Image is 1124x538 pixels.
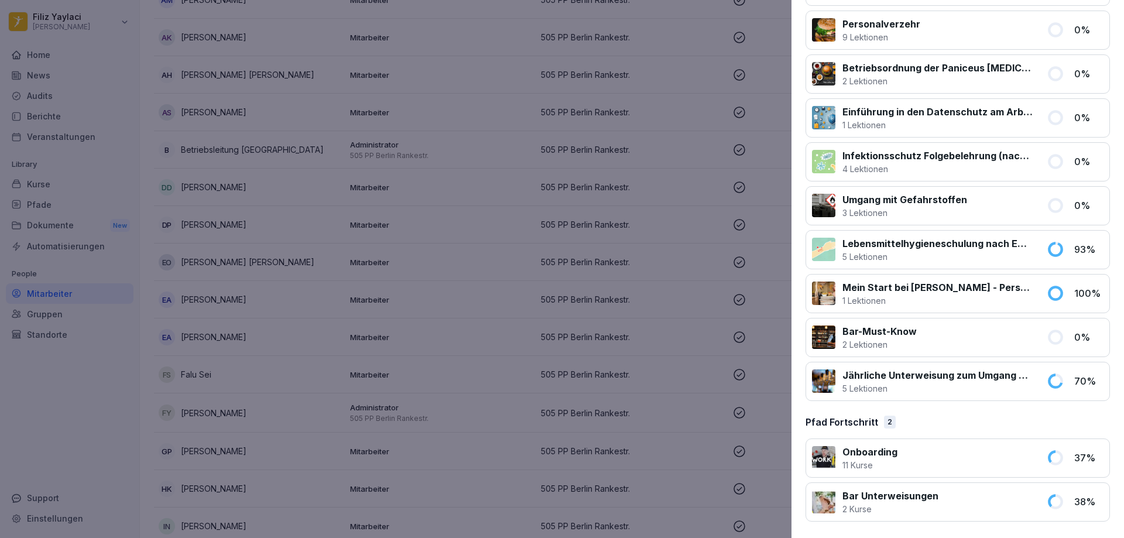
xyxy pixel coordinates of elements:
[842,105,1033,119] p: Einführung in den Datenschutz am Arbeitsplatz nach Art. 13 ff. DSGVO
[842,207,967,219] p: 3 Lektionen
[1074,23,1104,37] p: 0 %
[1074,111,1104,125] p: 0 %
[842,251,1033,263] p: 5 Lektionen
[842,75,1033,87] p: 2 Lektionen
[842,193,967,207] p: Umgang mit Gefahrstoffen
[1074,451,1104,465] p: 37 %
[842,163,1033,175] p: 4 Lektionen
[1074,67,1104,81] p: 0 %
[842,489,938,503] p: Bar Unterweisungen
[842,382,1033,395] p: 5 Lektionen
[1074,286,1104,300] p: 100 %
[1074,198,1104,213] p: 0 %
[842,459,897,471] p: 11 Kurse
[842,368,1033,382] p: Jährliche Unterweisung zum Umgang mit Schankanlagen
[842,503,938,515] p: 2 Kurse
[842,445,897,459] p: Onboarding
[842,280,1033,294] p: Mein Start bei [PERSON_NAME] - Personalfragebogen
[842,61,1033,75] p: Betriebsordnung der Paniceus [MEDICAL_DATA] Systemzentrale
[1074,495,1104,509] p: 38 %
[842,119,1033,131] p: 1 Lektionen
[806,415,878,429] p: Pfad Fortschritt
[842,31,920,43] p: 9 Lektionen
[842,237,1033,251] p: Lebensmittelhygieneschulung nach EU-Verordnung (EG) Nr. 852 / 2004
[842,294,1033,307] p: 1 Lektionen
[842,338,917,351] p: 2 Lektionen
[1074,242,1104,256] p: 93 %
[1074,374,1104,388] p: 70 %
[884,416,896,429] div: 2
[1074,155,1104,169] p: 0 %
[1074,330,1104,344] p: 0 %
[842,324,917,338] p: Bar-Must-Know
[842,149,1033,163] p: Infektionsschutz Folgebelehrung (nach §43 IfSG)
[842,17,920,31] p: Personalverzehr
